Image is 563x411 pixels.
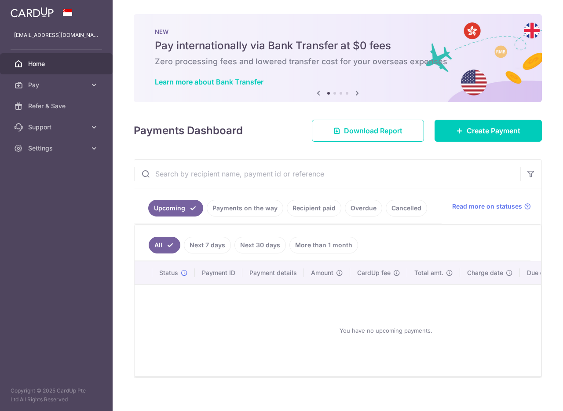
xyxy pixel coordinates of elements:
a: Read more on statuses [452,202,531,211]
a: Cancelled [386,200,427,217]
span: Download Report [344,125,402,136]
input: Search by recipient name, payment id or reference [134,160,520,188]
img: Bank transfer banner [134,14,542,102]
a: All [149,237,180,253]
th: Payment details [242,261,304,284]
a: Learn more about Bank Transfer [155,77,263,86]
span: Total amt. [414,268,443,277]
span: Amount [311,268,333,277]
a: Overdue [345,200,382,217]
a: Payments on the way [207,200,283,217]
span: CardUp fee [357,268,391,277]
span: Home [28,59,86,68]
span: Due date [527,268,553,277]
p: [EMAIL_ADDRESS][DOMAIN_NAME] [14,31,99,40]
a: Recipient paid [287,200,341,217]
span: Refer & Save [28,102,86,110]
span: Status [159,268,178,277]
a: Next 30 days [234,237,286,253]
a: Create Payment [435,120,542,142]
th: Payment ID [195,261,242,284]
a: Upcoming [148,200,203,217]
h4: Payments Dashboard [134,123,243,139]
span: Read more on statuses [452,202,522,211]
h5: Pay internationally via Bank Transfer at $0 fees [155,39,521,53]
span: Charge date [467,268,503,277]
a: Next 7 days [184,237,231,253]
img: CardUp [11,7,54,18]
span: Create Payment [467,125,520,136]
a: More than 1 month [289,237,358,253]
span: Settings [28,144,86,153]
span: Support [28,123,86,132]
p: NEW [155,28,521,35]
span: Pay [28,81,86,89]
a: Download Report [312,120,424,142]
h6: Zero processing fees and lowered transfer cost for your overseas expenses [155,56,521,67]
